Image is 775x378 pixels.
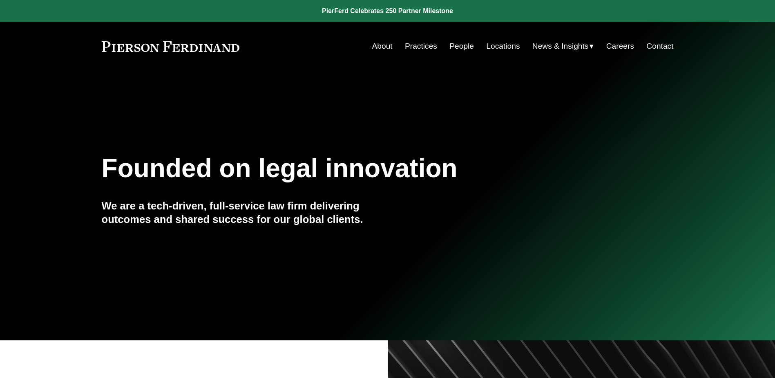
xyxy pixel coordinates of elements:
h1: Founded on legal innovation [102,153,578,183]
a: folder dropdown [532,38,594,54]
a: Careers [606,38,634,54]
a: Practices [405,38,437,54]
span: News & Insights [532,39,589,54]
h4: We are a tech-driven, full-service law firm delivering outcomes and shared success for our global... [102,199,388,226]
a: People [449,38,474,54]
a: About [372,38,393,54]
a: Locations [486,38,520,54]
a: Contact [646,38,673,54]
